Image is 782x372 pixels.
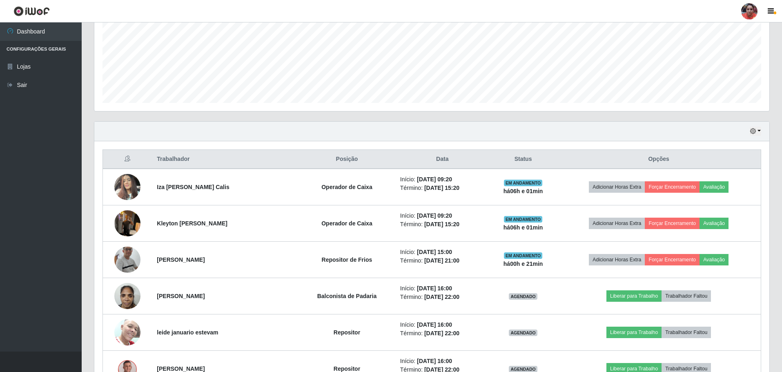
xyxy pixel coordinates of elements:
[504,216,543,223] span: EM ANDAMENTO
[152,150,299,169] th: Trabalhador
[424,221,459,227] time: [DATE] 15:20
[400,248,485,256] li: Início:
[157,220,227,227] strong: Kleyton [PERSON_NAME]
[504,252,543,259] span: EM ANDAMENTO
[490,150,557,169] th: Status
[700,218,729,229] button: Avaliação
[417,249,452,255] time: [DATE] 15:00
[114,169,140,204] img: 1754675382047.jpeg
[114,278,140,313] img: 1743196220327.jpeg
[114,230,140,290] img: 1689019762958.jpeg
[424,330,459,336] time: [DATE] 22:00
[400,293,485,301] li: Término:
[424,185,459,191] time: [DATE] 15:20
[509,330,537,336] span: AGENDADO
[645,254,700,265] button: Forçar Encerramento
[400,175,485,184] li: Início:
[400,184,485,192] li: Término:
[417,212,452,219] time: [DATE] 09:20
[417,358,452,364] time: [DATE] 16:00
[321,184,372,190] strong: Operador de Caixa
[13,6,50,16] img: CoreUI Logo
[504,261,543,267] strong: há 00 h e 21 min
[334,329,360,336] strong: Repositor
[157,256,205,263] strong: [PERSON_NAME]
[417,285,452,292] time: [DATE] 16:00
[417,321,452,328] time: [DATE] 16:00
[557,150,761,169] th: Opções
[400,357,485,365] li: Início:
[589,254,645,265] button: Adicionar Horas Extra
[400,329,485,338] li: Término:
[157,365,205,372] strong: [PERSON_NAME]
[504,188,543,194] strong: há 06 h e 01 min
[509,293,537,300] span: AGENDADO
[157,184,229,190] strong: Iza [PERSON_NAME] Calis
[662,290,711,302] button: Trabalhador Faltou
[662,327,711,338] button: Trabalhador Faltou
[400,212,485,220] li: Início:
[504,224,543,231] strong: há 06 h e 01 min
[157,329,218,336] strong: leide januario estevam
[317,293,377,299] strong: Balconista de Padaria
[321,220,372,227] strong: Operador de Caixa
[645,218,700,229] button: Forçar Encerramento
[400,321,485,329] li: Início:
[400,220,485,229] li: Término:
[299,150,395,169] th: Posição
[424,294,459,300] time: [DATE] 22:00
[645,181,700,193] button: Forçar Encerramento
[700,181,729,193] button: Avaliação
[504,180,543,186] span: EM ANDAMENTO
[395,150,490,169] th: Data
[417,176,452,183] time: [DATE] 09:20
[334,365,360,372] strong: Repositor
[400,256,485,265] li: Término:
[322,256,372,263] strong: Repositor de Frios
[157,293,205,299] strong: [PERSON_NAME]
[606,290,662,302] button: Liberar para Trabalho
[589,218,645,229] button: Adicionar Horas Extra
[114,206,140,241] img: 1755038431803.jpeg
[114,315,140,350] img: 1755915941473.jpeg
[589,181,645,193] button: Adicionar Horas Extra
[700,254,729,265] button: Avaliação
[606,327,662,338] button: Liberar para Trabalho
[424,257,459,264] time: [DATE] 21:00
[400,284,485,293] li: Início:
